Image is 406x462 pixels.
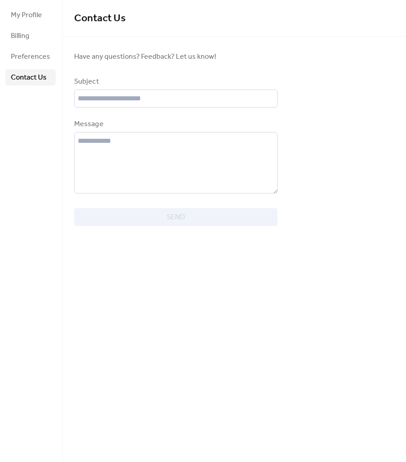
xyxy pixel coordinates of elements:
[11,31,29,42] span: Billing
[11,72,47,83] span: Contact Us
[74,76,276,87] div: Subject
[11,52,50,62] span: Preferences
[5,48,56,65] a: Preferences
[74,119,276,130] div: Message
[11,10,42,21] span: My Profile
[5,28,56,44] a: Billing
[5,69,56,85] a: Contact Us
[74,52,278,62] span: Have any questions? Feedback? Let us know!
[5,7,56,23] a: My Profile
[74,9,126,28] span: Contact Us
